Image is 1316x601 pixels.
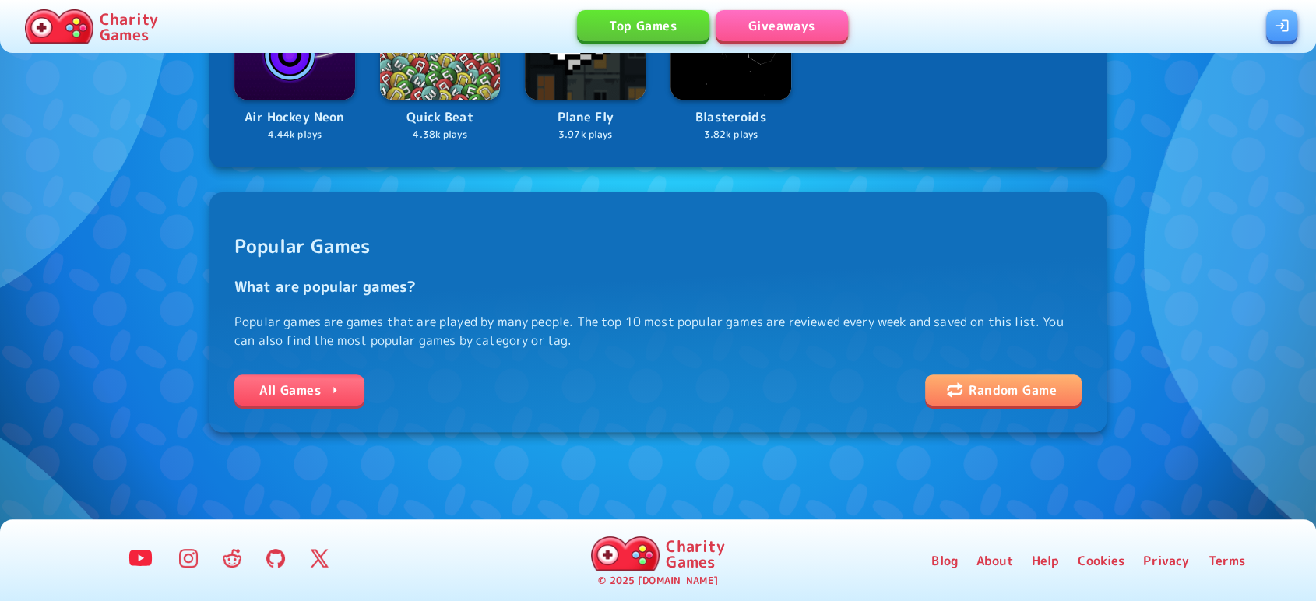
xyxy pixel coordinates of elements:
[1143,551,1189,570] a: Privacy
[25,9,93,44] img: Charity.Games
[666,538,724,569] p: Charity Games
[1208,551,1245,570] a: Terms
[670,128,791,142] p: 3.82k plays
[380,128,501,142] p: 4.38k plays
[598,574,717,589] p: © 2025 [DOMAIN_NAME]
[266,549,285,568] img: GitHub Logo
[716,10,848,41] a: Giveaways
[1032,551,1060,570] a: Help
[670,107,791,128] p: Blasteroids
[310,549,329,568] img: Twitter Logo
[925,374,1082,406] a: shuffle iconRandom Game
[1078,551,1124,570] a: Cookies
[234,374,364,406] a: All Games
[234,128,355,142] p: 4.44k plays
[179,549,198,568] img: Instagram Logo
[234,276,1082,297] h3: What are popular games?
[976,551,1013,570] a: About
[577,10,709,41] a: Top Games
[223,549,241,568] img: Reddit Logo
[234,107,355,128] p: Air Hockey Neon
[525,128,646,142] p: 3.97k plays
[947,382,962,398] img: shuffle icon
[525,107,646,128] p: Plane Fly
[234,232,1082,260] h2: Popular Games
[100,11,158,42] p: Charity Games
[380,107,501,128] p: Quick Beat
[19,6,164,47] a: Charity Games
[931,551,958,570] a: Blog
[591,536,660,571] img: Charity.Games
[585,533,730,574] a: Charity Games
[234,217,1082,350] span: Popular games are games that are played by many people. The top 10 most popular games are reviewe...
